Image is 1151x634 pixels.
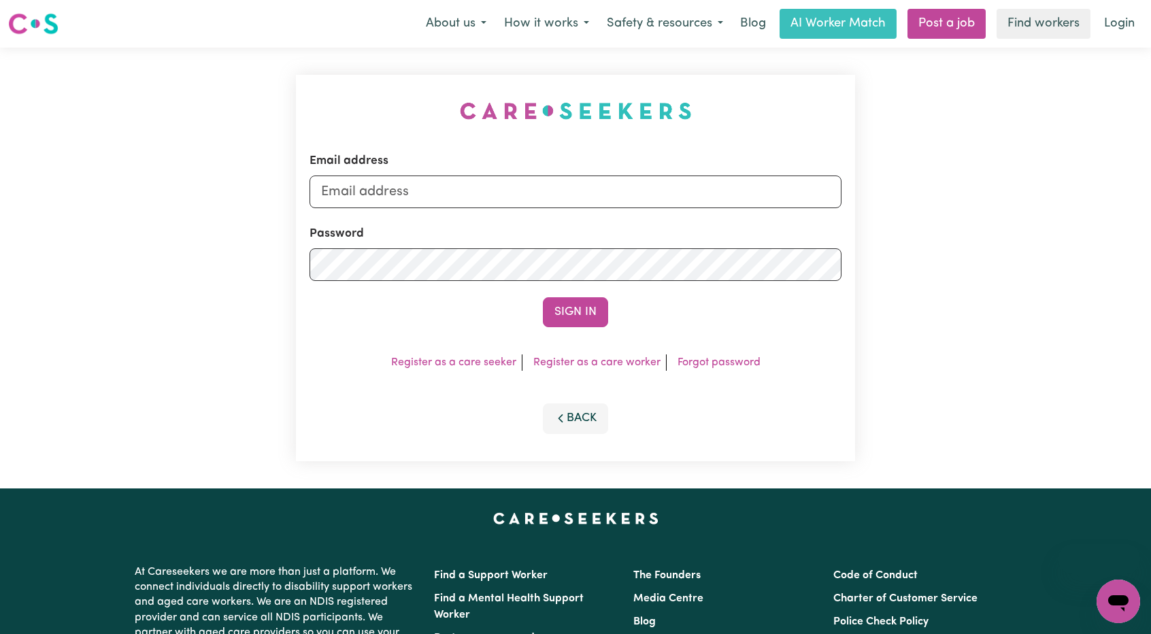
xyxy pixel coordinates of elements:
img: Careseekers logo [8,12,59,36]
a: Code of Conduct [833,570,918,581]
a: Blog [732,9,774,39]
a: Media Centre [633,593,703,604]
iframe: Message from company [1058,544,1140,574]
a: Careseekers home page [493,513,658,524]
iframe: Button to launch messaging window [1097,580,1140,623]
a: Find a Mental Health Support Worker [434,593,584,620]
a: Forgot password [678,357,761,368]
input: Email address [310,176,841,208]
label: Email address [310,152,388,170]
button: Safety & resources [598,10,732,38]
button: Back [543,403,608,433]
a: The Founders [633,570,701,581]
a: Post a job [907,9,986,39]
a: Careseekers logo [8,8,59,39]
label: Password [310,224,364,242]
a: Blog [633,616,656,627]
button: About us [417,10,495,38]
button: How it works [495,10,598,38]
a: Find a Support Worker [434,570,548,581]
a: Register as a care worker [533,357,661,368]
a: AI Worker Match [780,9,897,39]
a: Login [1096,9,1143,39]
button: Sign In [543,297,608,327]
a: Register as a care seeker [391,357,516,368]
a: Police Check Policy [833,616,929,627]
a: Find workers [997,9,1090,39]
a: Charter of Customer Service [833,593,978,604]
